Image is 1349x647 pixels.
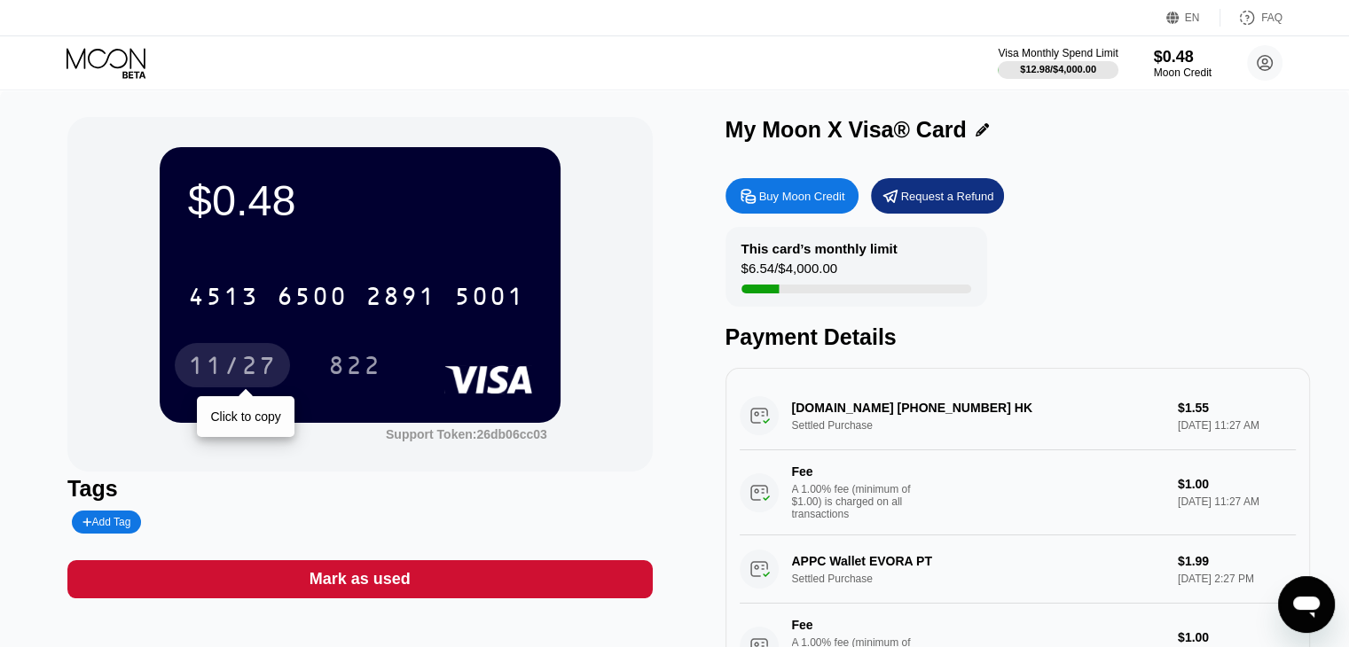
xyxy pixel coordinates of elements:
div: Add Tag [72,511,141,534]
div: FAQ [1261,12,1282,24]
div: Support Token:26db06cc03 [386,427,547,441]
div: EN [1166,9,1220,27]
div: [DATE] 11:27 AM [1178,495,1296,508]
div: $6.54 / $4,000.00 [741,261,837,285]
div: Request a Refund [901,189,994,204]
div: 4513650028915001 [177,274,536,318]
div: FAQ [1220,9,1282,27]
div: 11/27 [188,354,277,382]
div: $1.00 [1178,477,1296,491]
div: Buy Moon Credit [725,178,859,214]
div: A 1.00% fee (minimum of $1.00) is charged on all transactions [792,483,925,520]
div: $0.48Moon Credit [1154,48,1212,79]
div: 6500 [277,285,348,313]
div: 822 [328,354,381,382]
div: $12.98 / $4,000.00 [1020,64,1096,74]
div: Mark as used [67,560,652,598]
div: Add Tag [82,516,130,528]
div: Visa Monthly Spend Limit [998,47,1118,59]
div: $0.48 [188,175,532,225]
div: 11/27 [175,343,290,387]
div: Request a Refund [871,178,1004,214]
div: $0.48 [1154,48,1212,66]
div: 2891 [365,285,436,313]
div: Support Token: 26db06cc03 [386,427,547,441]
div: 5001 [454,285,525,313]
div: Visa Monthly Spend Limit$12.98/$4,000.00 [998,47,1118,79]
div: EN [1185,12,1200,24]
div: 4513 [188,285,259,313]
div: This card’s monthly limit [741,241,898,256]
div: 822 [315,343,395,387]
div: Click to copy [210,409,280,424]
div: Tags [67,476,652,502]
div: Moon Credit [1154,66,1212,79]
div: My Moon X Visa® Card [725,117,967,143]
div: Fee [792,618,916,632]
div: FeeA 1.00% fee (minimum of $1.00) is charged on all transactions$1.00[DATE] 11:27 AM [740,450,1296,535]
div: Payment Details [725,324,1310,350]
div: Mark as used [310,569,411,589]
div: $1.00 [1178,630,1296,644]
iframe: Button to launch messaging window [1278,576,1335,633]
div: Buy Moon Credit [759,189,845,204]
div: Fee [792,464,916,479]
